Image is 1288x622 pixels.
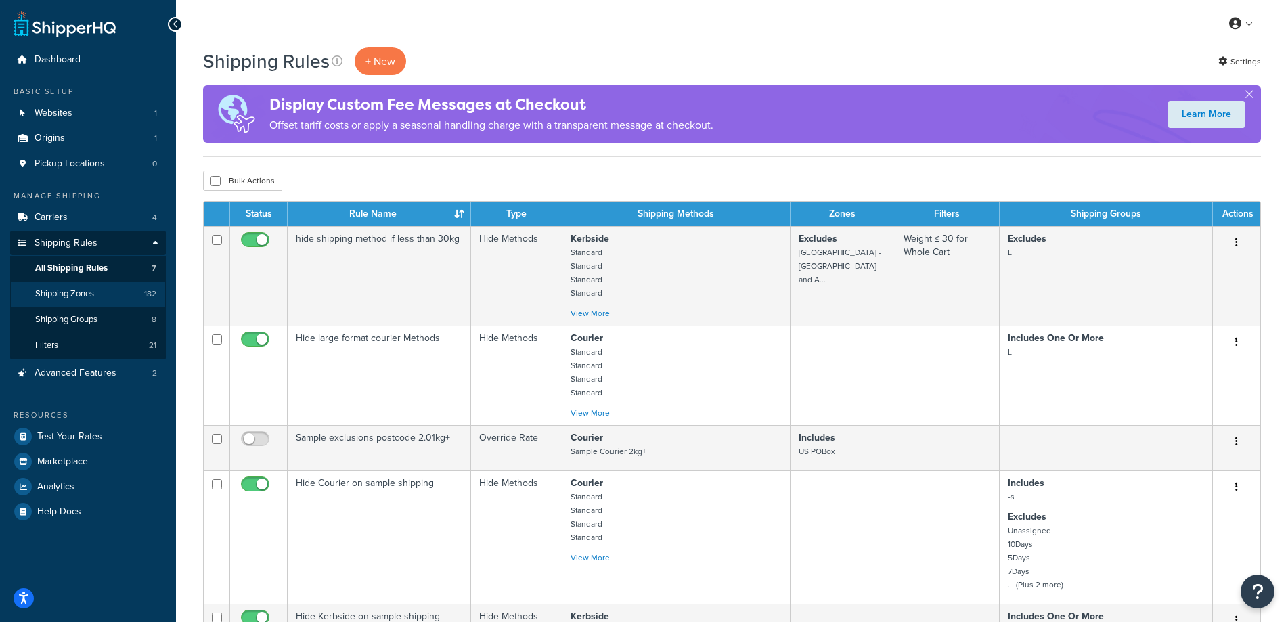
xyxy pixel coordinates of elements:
a: Marketplace [10,449,166,474]
span: 1 [154,133,157,144]
p: Offset tariff costs or apply a seasonal handling charge with a transparent message at checkout. [269,116,713,135]
span: Shipping Zones [35,288,94,300]
strong: Excludes [799,231,837,246]
th: Rule Name : activate to sort column ascending [288,202,471,226]
a: View More [571,407,610,419]
span: Filters [35,340,58,351]
strong: Includes One Or More [1008,331,1104,345]
a: Filters 21 [10,333,166,358]
td: Sample exclusions postcode 2.01kg+ [288,425,471,470]
h4: Display Custom Fee Messages at Checkout [269,93,713,116]
a: ShipperHQ Home [14,10,116,37]
th: Type [471,202,562,226]
small: L [1008,346,1012,358]
td: Override Rate [471,425,562,470]
button: Open Resource Center [1241,575,1274,608]
span: Analytics [37,481,74,493]
a: Help Docs [10,499,166,524]
li: Test Your Rates [10,424,166,449]
small: Sample Courier 2kg+ [571,445,646,458]
a: All Shipping Rules 7 [10,256,166,281]
span: Advanced Features [35,368,116,379]
li: Advanced Features [10,361,166,386]
th: Zones [791,202,895,226]
li: Shipping Groups [10,307,166,332]
td: Hide Methods [471,226,562,326]
a: Websites 1 [10,101,166,126]
span: 2 [152,368,157,379]
small: [GEOGRAPHIC_DATA] - [GEOGRAPHIC_DATA] and A... [799,246,881,286]
td: Weight ≤ 30 for Whole Cart [895,226,1000,326]
strong: Courier [571,476,603,490]
th: Filters [895,202,1000,226]
li: Shipping Rules [10,231,166,359]
td: Hide large format courier Methods [288,326,471,425]
h1: Shipping Rules [203,48,330,74]
div: Resources [10,409,166,421]
li: Pickup Locations [10,152,166,177]
a: Learn More [1168,101,1245,128]
span: Origins [35,133,65,144]
strong: Excludes [1008,231,1046,246]
p: + New [355,47,406,75]
td: Hide Methods [471,326,562,425]
span: All Shipping Rules [35,263,108,274]
li: Websites [10,101,166,126]
th: Status [230,202,288,226]
a: Advanced Features 2 [10,361,166,386]
a: Analytics [10,474,166,499]
span: 7 [152,263,156,274]
small: L [1008,246,1012,259]
a: Shipping Zones 182 [10,282,166,307]
a: Shipping Groups 8 [10,307,166,332]
div: Manage Shipping [10,190,166,202]
span: Dashboard [35,54,81,66]
span: Pickup Locations [35,158,105,170]
th: Shipping Methods [562,202,791,226]
strong: Excludes [1008,510,1046,524]
strong: Includes [799,430,835,445]
strong: Kerbside [571,231,609,246]
span: 0 [152,158,157,170]
small: US POBox [799,445,835,458]
a: Pickup Locations 0 [10,152,166,177]
li: All Shipping Rules [10,256,166,281]
small: Standard Standard Standard Standard [571,346,602,399]
small: Unassigned 10Days 5Days 7Days ... (Plus 2 more) [1008,525,1063,591]
a: Settings [1218,52,1261,71]
span: Test Your Rates [37,431,102,443]
span: Shipping Rules [35,238,97,249]
strong: Includes [1008,476,1044,490]
strong: Courier [571,331,603,345]
td: Hide Courier on sample shipping [288,470,471,604]
span: 182 [144,288,156,300]
th: Shipping Groups [1000,202,1213,226]
a: Origins 1 [10,126,166,151]
small: -s [1008,491,1015,503]
td: Hide Methods [471,470,562,604]
a: View More [571,552,610,564]
a: View More [571,307,610,319]
small: Standard Standard Standard Standard [571,246,602,299]
img: duties-banner-06bc72dcb5fe05cb3f9472aba00be2ae8eb53ab6f0d8bb03d382ba314ac3c341.png [203,85,269,143]
button: Bulk Actions [203,171,282,191]
span: 21 [149,340,156,351]
a: Shipping Rules [10,231,166,256]
strong: Courier [571,430,603,445]
div: Basic Setup [10,86,166,97]
span: Help Docs [37,506,81,518]
span: 1 [154,108,157,119]
a: Carriers 4 [10,205,166,230]
span: Websites [35,108,72,119]
span: Carriers [35,212,68,223]
a: Dashboard [10,47,166,72]
span: Shipping Groups [35,314,97,326]
span: 4 [152,212,157,223]
span: 8 [152,314,156,326]
li: Origins [10,126,166,151]
th: Actions [1213,202,1260,226]
li: Filters [10,333,166,358]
